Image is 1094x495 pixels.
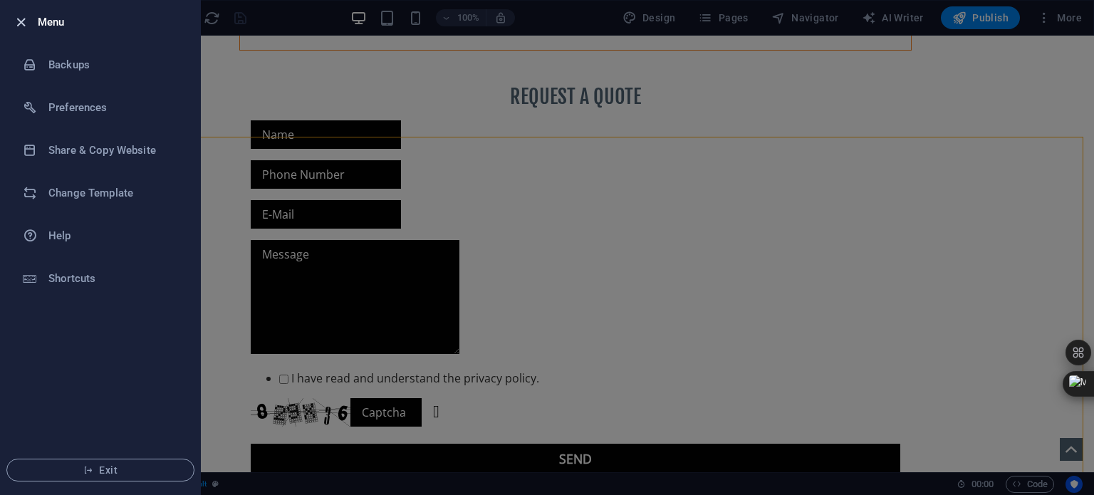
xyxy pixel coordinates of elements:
h6: Menu [38,14,189,31]
h6: Backups [48,56,180,73]
a: Help [1,214,200,257]
h6: Help [48,227,180,244]
h6: Change Template [48,184,180,202]
span: Exit [19,464,182,476]
h6: Shortcuts [48,270,180,287]
h6: Preferences [48,99,180,116]
h6: Share & Copy Website [48,142,180,159]
div: ​​​​ [194,32,843,73]
button: Exit [6,459,194,481]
